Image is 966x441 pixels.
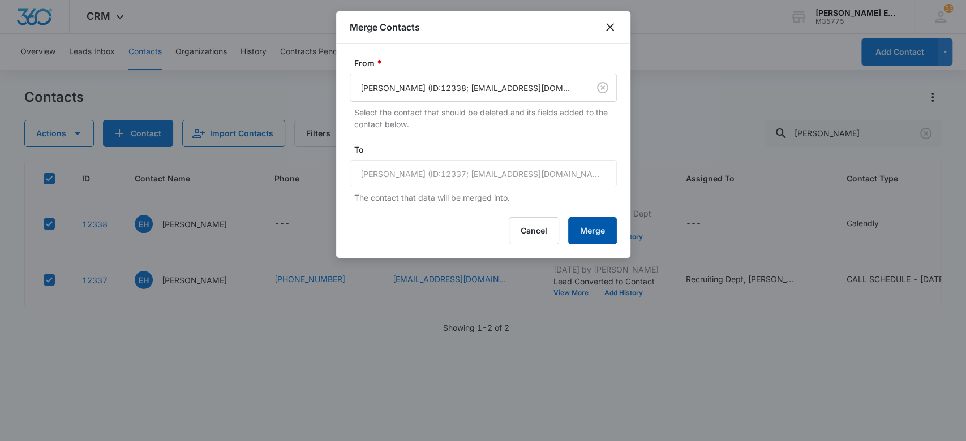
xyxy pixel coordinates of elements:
button: Clear [594,79,612,97]
label: From [354,57,621,69]
h1: Merge Contacts [350,20,420,34]
button: close [603,20,617,34]
button: Cancel [509,217,559,244]
p: Select the contact that should be deleted and its fields added to the contact below. [354,106,617,130]
button: Merge [568,217,617,244]
p: The contact that data will be merged into. [354,192,617,204]
label: To [354,144,621,155]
